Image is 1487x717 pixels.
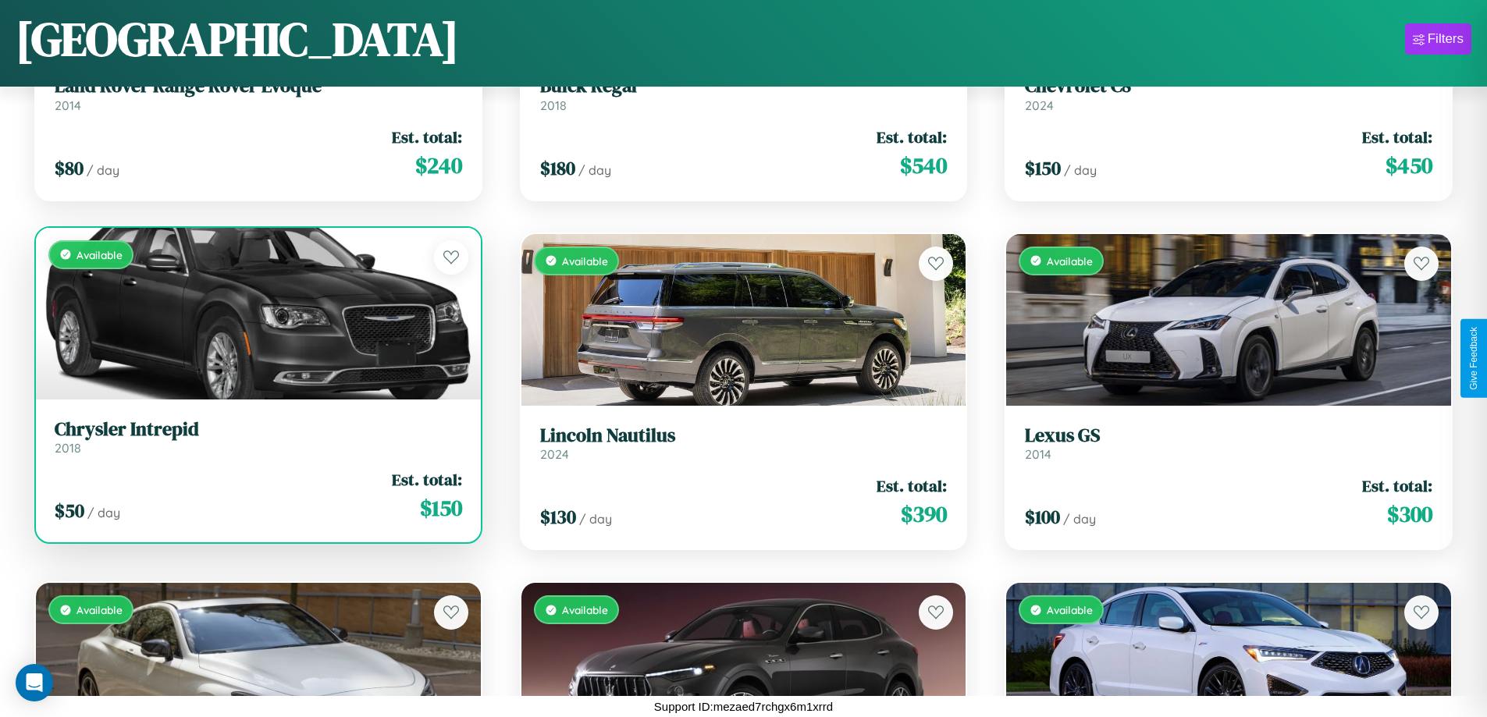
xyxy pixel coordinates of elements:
span: $ 390 [901,499,947,530]
span: 2024 [1025,98,1054,113]
span: Est. total: [1362,126,1432,148]
span: Est. total: [877,474,947,497]
span: / day [87,505,120,520]
a: Chevrolet C82024 [1025,75,1432,113]
span: $ 450 [1386,150,1432,181]
span: Available [562,254,608,268]
div: Filters [1428,31,1464,47]
a: Buick Regal2018 [540,75,948,113]
span: $ 150 [1025,155,1061,181]
span: Est. total: [877,126,947,148]
span: 2014 [55,98,81,113]
h1: [GEOGRAPHIC_DATA] [16,7,459,71]
div: Open Intercom Messenger [16,664,53,701]
a: Lexus GS2014 [1025,424,1432,463]
span: / day [578,162,611,178]
span: $ 100 [1025,504,1060,530]
span: Est. total: [392,468,462,491]
span: / day [579,511,612,527]
span: 2024 [540,446,569,462]
button: Filters [1405,23,1471,55]
h3: Chrysler Intrepid [55,418,462,441]
span: $ 540 [900,150,947,181]
a: Lincoln Nautilus2024 [540,424,948,463]
span: $ 130 [540,504,576,530]
span: / day [1063,511,1096,527]
h3: Buick Regal [540,75,948,98]
a: Chrysler Intrepid2018 [55,418,462,456]
span: 2018 [540,98,567,113]
span: / day [1064,162,1097,178]
span: $ 180 [540,155,575,181]
span: $ 50 [55,498,84,524]
span: $ 240 [415,150,462,181]
span: 2018 [55,440,81,456]
span: Available [76,603,123,616]
span: Available [1047,254,1093,268]
div: Give Feedback [1468,327,1479,390]
span: 2014 [1025,446,1051,462]
span: Est. total: [1362,474,1432,497]
span: $ 80 [55,155,84,181]
span: Available [562,603,608,616]
h3: Lincoln Nautilus [540,424,948,447]
span: Est. total: [392,126,462,148]
h3: Lexus GS [1025,424,1432,447]
a: Land Rover Range Rover Evoque2014 [55,75,462,113]
span: $ 150 [420,492,462,524]
span: / day [87,162,119,178]
span: Available [1047,603,1093,616]
p: Support ID: mezaed7rchgx6m1xrrd [654,696,833,717]
span: Available [76,248,123,261]
h3: Chevrolet C8 [1025,75,1432,98]
span: $ 300 [1387,499,1432,530]
h3: Land Rover Range Rover Evoque [55,75,462,98]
